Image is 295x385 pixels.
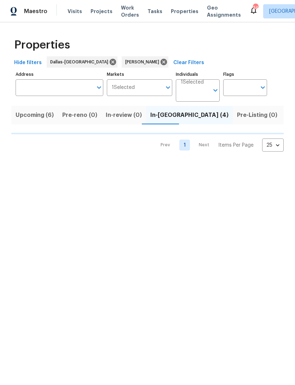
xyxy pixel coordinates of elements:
[150,110,229,120] span: In-[GEOGRAPHIC_DATA] (4)
[91,8,112,15] span: Projects
[163,83,173,92] button: Open
[237,110,277,120] span: Pre-Listing (0)
[210,85,220,95] button: Open
[258,83,268,92] button: Open
[47,56,117,68] div: Dallas-[GEOGRAPHIC_DATA]
[50,58,111,66] span: Dallas-[GEOGRAPHIC_DATA]
[121,4,139,18] span: Work Orders
[24,8,47,15] span: Maestro
[223,72,267,77] label: Flags
[94,83,104,92] button: Open
[14,58,42,67] span: Hide filters
[262,136,284,154] div: 25
[170,56,207,69] button: Clear Filters
[176,72,220,77] label: Individuals
[207,4,241,18] span: Geo Assignments
[171,8,198,15] span: Properties
[107,72,173,77] label: Markets
[14,41,70,49] span: Properties
[106,110,142,120] span: In-review (0)
[62,110,97,120] span: Pre-reno (0)
[181,79,204,85] span: 1 Selected
[16,110,54,120] span: Upcoming (6)
[253,4,258,11] div: 34
[218,142,254,149] p: Items Per Page
[125,58,162,66] span: [PERSON_NAME]
[147,9,162,14] span: Tasks
[112,85,135,91] span: 1 Selected
[68,8,82,15] span: Visits
[16,72,103,77] label: Address
[173,58,204,67] span: Clear Filters
[179,140,190,151] a: Goto page 1
[122,56,168,68] div: [PERSON_NAME]
[11,56,45,69] button: Hide filters
[154,138,284,152] nav: Pagination Navigation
